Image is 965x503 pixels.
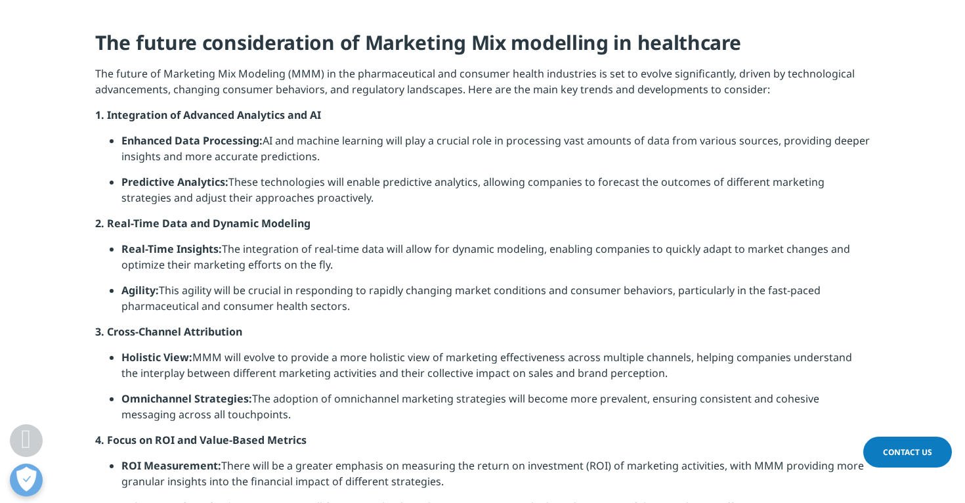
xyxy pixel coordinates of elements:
[121,391,870,432] li: The adoption of omnichannel marketing strategies will become more prevalent, ensuring consistent ...
[121,241,870,282] li: The integration of real-time data will allow for dynamic modeling, enabling companies to quickly ...
[121,283,159,297] strong: Agility:
[121,458,870,499] li: There will be a greater emphasis on measuring the return on investment (ROI) of marketing activit...
[883,447,932,458] span: Contact Us
[95,108,321,122] strong: 1. Integration of Advanced Analytics and AI
[121,282,870,324] li: This agility will be crucial in responding to rapidly changing market conditions and consumer beh...
[863,437,952,468] a: Contact Us
[121,349,870,391] li: MMM will evolve to provide a more holistic view of marketing effectiveness across multiple channe...
[121,174,870,215] li: These technologies will enable predictive analytics, allowing companies to forecast the outcomes ...
[121,350,192,364] strong: Holistic View:
[95,30,870,66] h4: The future consideration of Marketing Mix modelling in healthcare
[95,324,242,339] strong: 3. Cross-Channel Attribution
[121,458,221,473] strong: ROI Measurement:
[121,133,870,174] li: AI and machine learning will play a crucial role in processing vast amounts of data from various ...
[121,391,252,406] strong: Omnichannel Strategies:
[10,464,43,496] button: Open Preferences
[121,242,222,256] strong: Real-Time Insights:
[121,175,228,189] strong: Predictive Analytics:
[95,433,307,447] strong: 4. Focus on ROI and Value-Based Metrics
[95,66,870,107] p: The future of Marketing Mix Modeling (MMM) in the pharmaceutical and consumer health industries i...
[95,216,311,230] strong: 2. Real-Time Data and Dynamic Modeling
[121,133,263,148] strong: Enhanced Data Processing:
